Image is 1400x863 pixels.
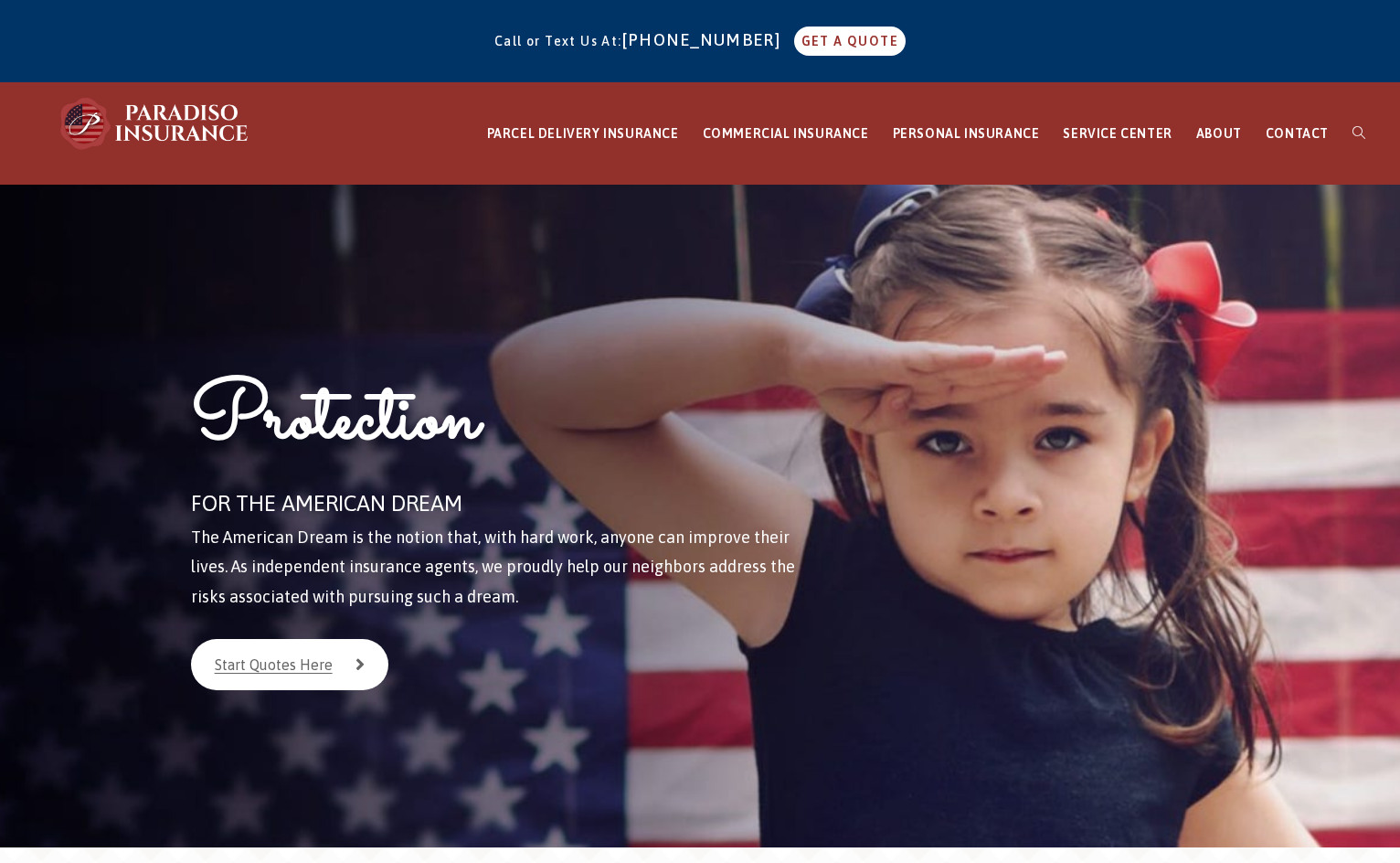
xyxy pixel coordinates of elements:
[1051,83,1183,185] a: SERVICE CENTER
[191,639,388,690] a: Start Quotes Here
[881,83,1052,185] a: PERSONAL INSURANCE
[475,83,691,185] a: PARCEL DELIVERY INSURANCE
[622,30,790,49] a: [PHONE_NUMBER]
[191,527,795,606] span: The American Dream is the notion that, with hard work, anyone can improve their lives. As indepen...
[191,491,462,516] span: FOR THE AMERICAN DREAM
[703,126,869,141] span: COMMERCIAL INSURANCE
[893,126,1040,141] span: PERSONAL INSURANCE
[1266,126,1329,141] span: CONTACT
[55,96,256,151] img: Paradiso Insurance
[794,27,906,56] a: GET A QUOTE
[1196,126,1242,141] span: ABOUT
[487,126,679,141] span: PARCEL DELIVERY INSURANCE
[1184,83,1254,185] a: ABOUT
[494,34,622,48] span: Call or Text Us At:
[691,83,881,185] a: COMMERCIAL INSURANCE
[1254,83,1341,185] a: CONTACT
[191,368,810,484] h1: Protection
[1063,126,1172,141] span: SERVICE CENTER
